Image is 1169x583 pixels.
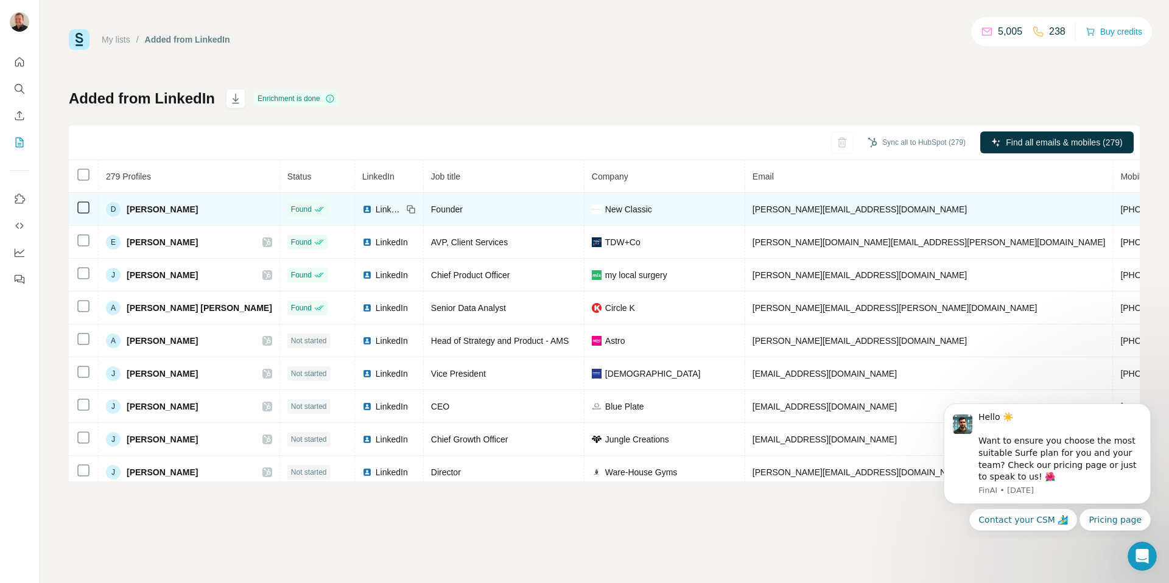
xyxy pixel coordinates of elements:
[127,302,272,314] span: [PERSON_NAME] [PERSON_NAME]
[753,336,967,346] span: [PERSON_NAME][EMAIL_ADDRESS][DOMAIN_NAME]
[376,203,402,215] span: LinkedIn
[753,270,967,280] span: [PERSON_NAME][EMAIL_ADDRESS][DOMAIN_NAME]
[431,435,508,444] span: Chief Growth Officer
[431,270,510,280] span: Chief Product Officer
[431,369,486,379] span: Vice President
[254,91,339,106] div: Enrichment is done
[10,51,29,73] button: Quick start
[127,466,198,478] span: [PERSON_NAME]
[127,203,198,215] span: [PERSON_NAME]
[605,466,678,478] span: Ware-House Gyms
[605,433,669,445] span: Jungle Creations
[362,172,395,181] span: LinkedIn
[362,270,372,280] img: LinkedIn logo
[592,467,602,477] img: company-logo
[10,268,29,290] button: Feedback
[592,270,602,280] img: company-logo
[605,203,652,215] span: New Classic
[362,303,372,313] img: LinkedIn logo
[376,302,408,314] span: LinkedIn
[859,133,974,152] button: Sync all to HubSpot (279)
[127,269,198,281] span: [PERSON_NAME]
[106,202,121,217] div: D
[69,29,90,50] img: Surfe Logo
[362,402,372,411] img: LinkedIn logo
[291,368,327,379] span: Not started
[106,172,151,181] span: 279 Profiles
[291,204,312,215] span: Found
[592,336,602,346] img: company-logo
[605,236,641,248] span: TDW+Co
[106,399,121,414] div: J
[291,270,312,281] span: Found
[102,35,130,44] a: My lists
[753,303,1037,313] span: [PERSON_NAME][EMAIL_ADDRESS][PERSON_NAME][DOMAIN_NAME]
[291,237,312,248] span: Found
[127,335,198,347] span: [PERSON_NAME]
[925,393,1169,538] iframe: Intercom notifications message
[106,432,121,447] div: J
[431,172,460,181] span: Job title
[592,369,602,379] img: company-logo
[362,435,372,444] img: LinkedIn logo
[10,215,29,237] button: Use Surfe API
[753,435,897,444] span: [EMAIL_ADDRESS][DOMAIN_NAME]
[376,269,408,281] span: LinkedIn
[376,466,408,478] span: LinkedIn
[592,435,602,444] img: company-logo
[1120,172,1145,181] span: Mobile
[376,433,408,445] span: LinkedIn
[69,89,215,108] h1: Added from LinkedIn
[431,402,449,411] span: CEO
[291,302,312,313] span: Found
[376,335,408,347] span: LinkedIn
[605,400,644,413] span: Blue Plate
[1086,23,1142,40] button: Buy credits
[10,131,29,153] button: My lists
[10,78,29,100] button: Search
[980,131,1134,153] button: Find all emails & mobiles (279)
[106,366,121,381] div: J
[753,237,1106,247] span: [PERSON_NAME][DOMAIN_NAME][EMAIL_ADDRESS][PERSON_NAME][DOMAIN_NAME]
[592,204,602,214] img: company-logo
[362,204,372,214] img: LinkedIn logo
[10,12,29,32] img: Avatar
[753,402,897,411] span: [EMAIL_ADDRESS][DOMAIN_NAME]
[1006,136,1122,148] span: Find all emails & mobiles (279)
[605,335,625,347] span: Astro
[592,402,602,411] img: company-logo
[106,235,121,250] div: E
[291,467,327,478] span: Not started
[431,303,506,313] span: Senior Data Analyst
[106,301,121,315] div: A
[10,105,29,127] button: Enrich CSV
[362,336,372,346] img: LinkedIn logo
[605,269,667,281] span: my local surgery
[127,236,198,248] span: [PERSON_NAME]
[753,369,897,379] span: [EMAIL_ADDRESS][DOMAIN_NAME]
[753,467,967,477] span: [PERSON_NAME][EMAIL_ADDRESS][DOMAIN_NAME]
[127,433,198,445] span: [PERSON_NAME]
[592,237,602,247] img: company-logo
[431,467,461,477] span: Director
[362,369,372,379] img: LinkedIn logo
[1049,24,1065,39] p: 238
[376,368,408,380] span: LinkedIn
[605,302,635,314] span: Circle K
[592,172,628,181] span: Company
[106,465,121,480] div: J
[127,368,198,380] span: [PERSON_NAME]
[10,242,29,264] button: Dashboard
[592,303,602,313] img: company-logo
[136,33,139,46] li: /
[376,236,408,248] span: LinkedIn
[998,24,1022,39] p: 5,005
[431,336,569,346] span: Head of Strategy and Product - AMS
[753,204,967,214] span: [PERSON_NAME][EMAIL_ADDRESS][DOMAIN_NAME]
